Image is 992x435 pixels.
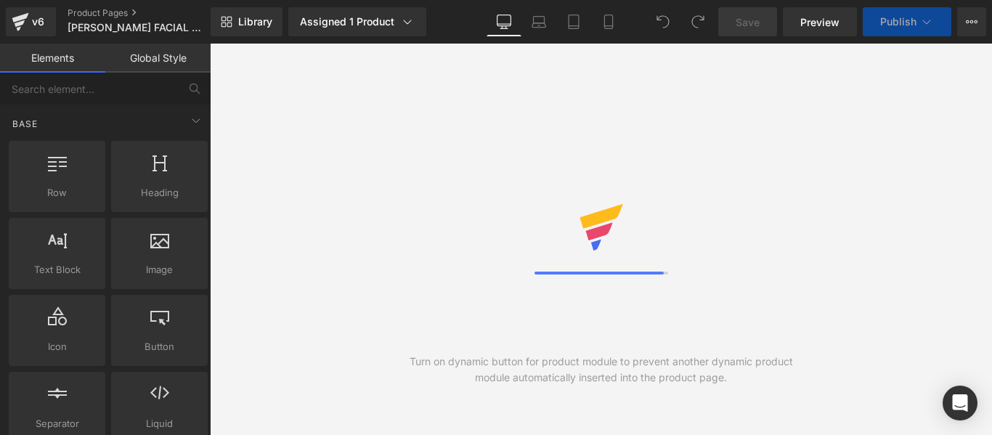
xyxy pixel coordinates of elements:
[115,339,203,354] span: Button
[300,15,415,29] div: Assigned 1 Product
[783,7,857,36] a: Preview
[405,354,797,386] div: Turn on dynamic button for product module to prevent another dynamic product module automatically...
[68,7,235,19] a: Product Pages
[115,416,203,431] span: Liquid
[957,7,986,36] button: More
[6,7,56,36] a: v6
[863,7,951,36] button: Publish
[13,185,101,200] span: Row
[649,7,678,36] button: Undo
[211,7,282,36] a: New Library
[29,12,47,31] div: v6
[13,339,101,354] span: Icon
[68,22,207,33] span: [PERSON_NAME] FACIAL CLEANSER
[800,15,839,30] span: Preview
[238,15,272,28] span: Library
[521,7,556,36] a: Laptop
[880,16,916,28] span: Publish
[591,7,626,36] a: Mobile
[487,7,521,36] a: Desktop
[115,262,203,277] span: Image
[943,386,977,420] div: Open Intercom Messenger
[105,44,211,73] a: Global Style
[13,416,101,431] span: Separator
[736,15,760,30] span: Save
[11,117,39,131] span: Base
[13,262,101,277] span: Text Block
[556,7,591,36] a: Tablet
[683,7,712,36] button: Redo
[115,185,203,200] span: Heading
